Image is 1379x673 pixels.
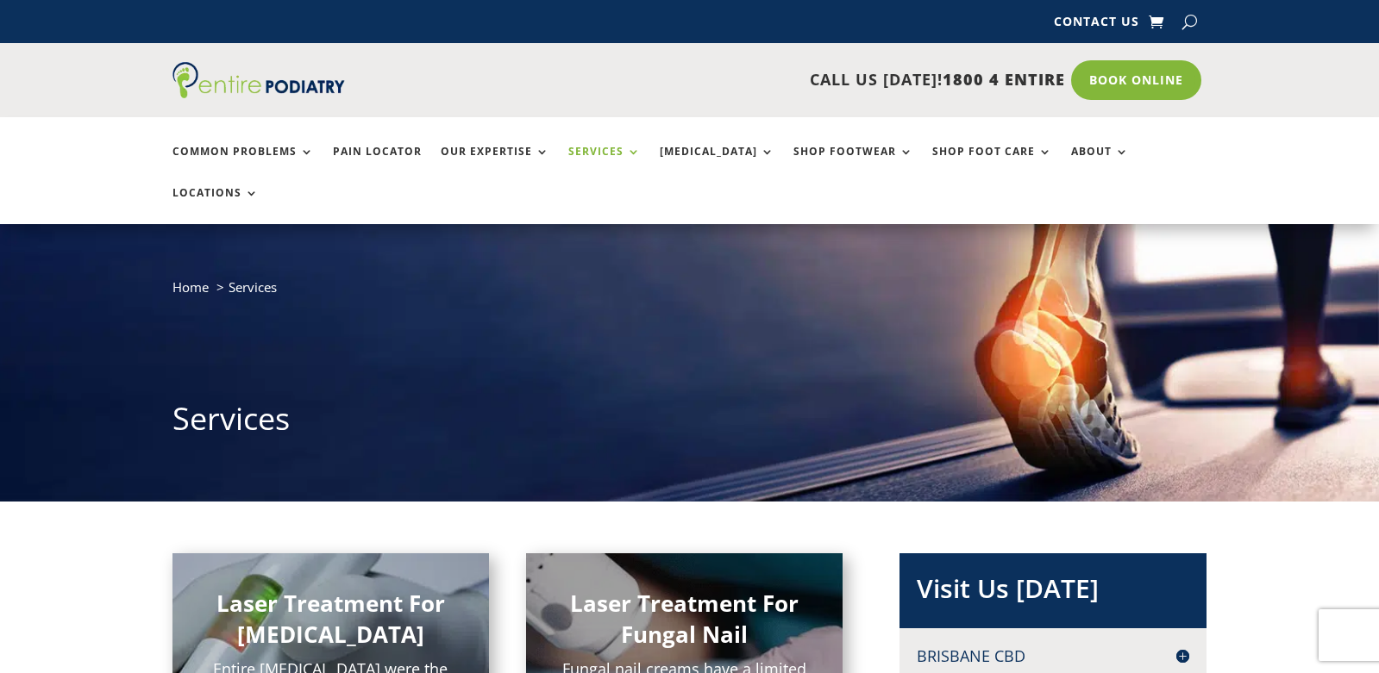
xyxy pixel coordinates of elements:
img: logo (1) [172,62,345,98]
a: Locations [172,187,259,224]
h2: Visit Us [DATE] [917,570,1189,615]
h4: Brisbane CBD [917,645,1189,667]
a: Shop Foot Care [932,146,1052,183]
a: Our Expertise [441,146,549,183]
a: Book Online [1071,60,1201,100]
nav: breadcrumb [172,276,1207,311]
a: Shop Footwear [793,146,913,183]
a: Common Problems [172,146,314,183]
span: Services [229,278,277,296]
a: Services [568,146,641,183]
a: Pain Locator [333,146,422,183]
a: About [1071,146,1129,183]
a: Home [172,278,209,296]
p: CALL US [DATE]! [411,69,1065,91]
a: [MEDICAL_DATA] [660,146,774,183]
h2: Laser Treatment For Fungal Nail [561,588,809,659]
a: Entire Podiatry [172,84,345,102]
h2: Laser Treatment For [MEDICAL_DATA] [207,588,455,659]
span: 1800 4 ENTIRE [943,69,1065,90]
h1: Services [172,397,1207,449]
a: Contact Us [1054,16,1139,34]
